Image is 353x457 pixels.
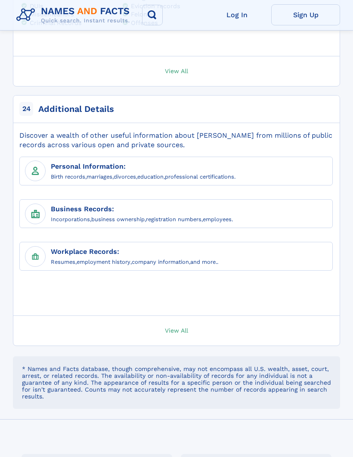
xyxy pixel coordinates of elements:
a: registration numbers [146,215,201,223]
div: , , , [51,257,295,267]
div: * Names and Facts database, though comprehensive, may not encompass all U.S. wealth, asset, court... [13,356,340,409]
a: professional certifications. [165,172,235,180]
div: Discover a wealth of other useful information about [PERSON_NAME] from millions of public records... [19,131,333,150]
a: Business Records: [51,203,114,213]
a: employees. [203,215,233,223]
a: marriages [87,172,112,180]
a: Workplace Records: [51,246,119,256]
a: Resumes [51,257,75,266]
a: Incorporations [51,215,90,223]
a: Log In [202,4,271,25]
img: search-icon [146,9,159,22]
div: Additional Details [38,103,114,115]
a: View All [9,316,344,346]
a: View All [9,56,344,86]
img: Logo Names and Facts [13,3,137,27]
button: Search Button [142,5,163,25]
div: , , , [51,215,295,224]
img: Personal Information [29,164,42,177]
span: View All [165,67,188,74]
a: company information [132,257,189,266]
a: employment history [77,257,130,266]
a: Birth records [51,172,85,180]
img: Business Records [29,207,42,220]
a: and more.. [190,257,218,266]
a: education [137,172,164,180]
a: Sign Up [271,4,340,25]
a: business ownership [91,215,145,223]
img: Workplace Records [29,250,42,263]
span: View All [165,326,188,334]
div: , , , , [51,172,295,182]
a: Personal Information: [51,161,126,171]
a: divorces [114,172,136,180]
span: 24 [19,102,33,116]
